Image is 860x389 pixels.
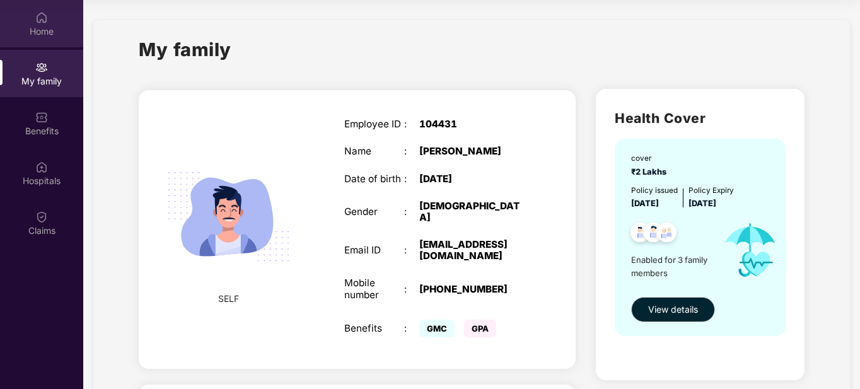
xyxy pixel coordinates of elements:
[419,239,525,262] div: [EMAIL_ADDRESS][DOMAIN_NAME]
[404,323,419,334] div: :
[631,253,713,279] span: Enabled for 3 family members
[615,108,786,129] h2: Health Cover
[35,211,48,223] img: svg+xml;base64,PHN2ZyBpZD0iQ2xhaW0iIHhtbG5zPSJodHRwOi8vd3d3LnczLm9yZy8yMDAwL3N2ZyIgd2lkdGg9IjIwIi...
[344,173,405,185] div: Date of birth
[404,173,419,185] div: :
[419,119,525,130] div: 104431
[625,219,656,250] img: svg+xml;base64,PHN2ZyB4bWxucz0iaHR0cDovL3d3dy53My5vcmcvMjAwMC9zdmciIHdpZHRoPSI0OC45NDMiIGhlaWdodD...
[344,206,405,218] div: Gender
[631,153,670,165] div: cover
[419,146,525,157] div: [PERSON_NAME]
[344,277,405,300] div: Mobile number
[689,199,716,208] span: [DATE]
[344,245,405,256] div: Email ID
[404,146,419,157] div: :
[404,206,419,218] div: :
[638,219,669,250] img: svg+xml;base64,PHN2ZyB4bWxucz0iaHR0cDovL3d3dy53My5vcmcvMjAwMC9zdmciIHdpZHRoPSI0OC45NDMiIGhlaWdodD...
[631,297,715,322] button: View details
[689,185,734,197] div: Policy Expiry
[344,146,405,157] div: Name
[419,173,525,185] div: [DATE]
[648,303,698,316] span: View details
[419,284,525,295] div: [PHONE_NUMBER]
[404,119,419,130] div: :
[651,219,682,250] img: svg+xml;base64,PHN2ZyB4bWxucz0iaHR0cDovL3d3dy53My5vcmcvMjAwMC9zdmciIHdpZHRoPSI0OC45NDMiIGhlaWdodD...
[344,323,405,334] div: Benefits
[218,292,239,306] span: SELF
[419,320,455,337] span: GMC
[35,111,48,124] img: svg+xml;base64,PHN2ZyBpZD0iQmVuZWZpdHMiIHhtbG5zPSJodHRwOi8vd3d3LnczLm9yZy8yMDAwL3N2ZyIgd2lkdGg9Ij...
[631,185,678,197] div: Policy issued
[35,11,48,24] img: svg+xml;base64,PHN2ZyBpZD0iSG9tZSIgeG1sbnM9Imh0dHA6Ly93d3cudzMub3JnLzIwMDAvc3ZnIiB3aWR0aD0iMjAiIG...
[713,210,787,290] img: icon
[35,161,48,173] img: svg+xml;base64,PHN2ZyBpZD0iSG9zcGl0YWxzIiB4bWxucz0iaHR0cDovL3d3dy53My5vcmcvMjAwMC9zdmciIHdpZHRoPS...
[404,284,419,295] div: :
[35,61,48,74] img: svg+xml;base64,PHN2ZyB3aWR0aD0iMjAiIGhlaWdodD0iMjAiIHZpZXdCb3g9IjAgMCAyMCAyMCIgZmlsbD0ibm9uZSIgeG...
[631,167,670,177] span: ₹2 Lakhs
[344,119,405,130] div: Employee ID
[153,141,304,292] img: svg+xml;base64,PHN2ZyB4bWxucz0iaHR0cDovL3d3dy53My5vcmcvMjAwMC9zdmciIHdpZHRoPSIyMjQiIGhlaWdodD0iMT...
[631,199,659,208] span: [DATE]
[139,35,231,64] h1: My family
[404,245,419,256] div: :
[464,320,496,337] span: GPA
[419,200,525,223] div: [DEMOGRAPHIC_DATA]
